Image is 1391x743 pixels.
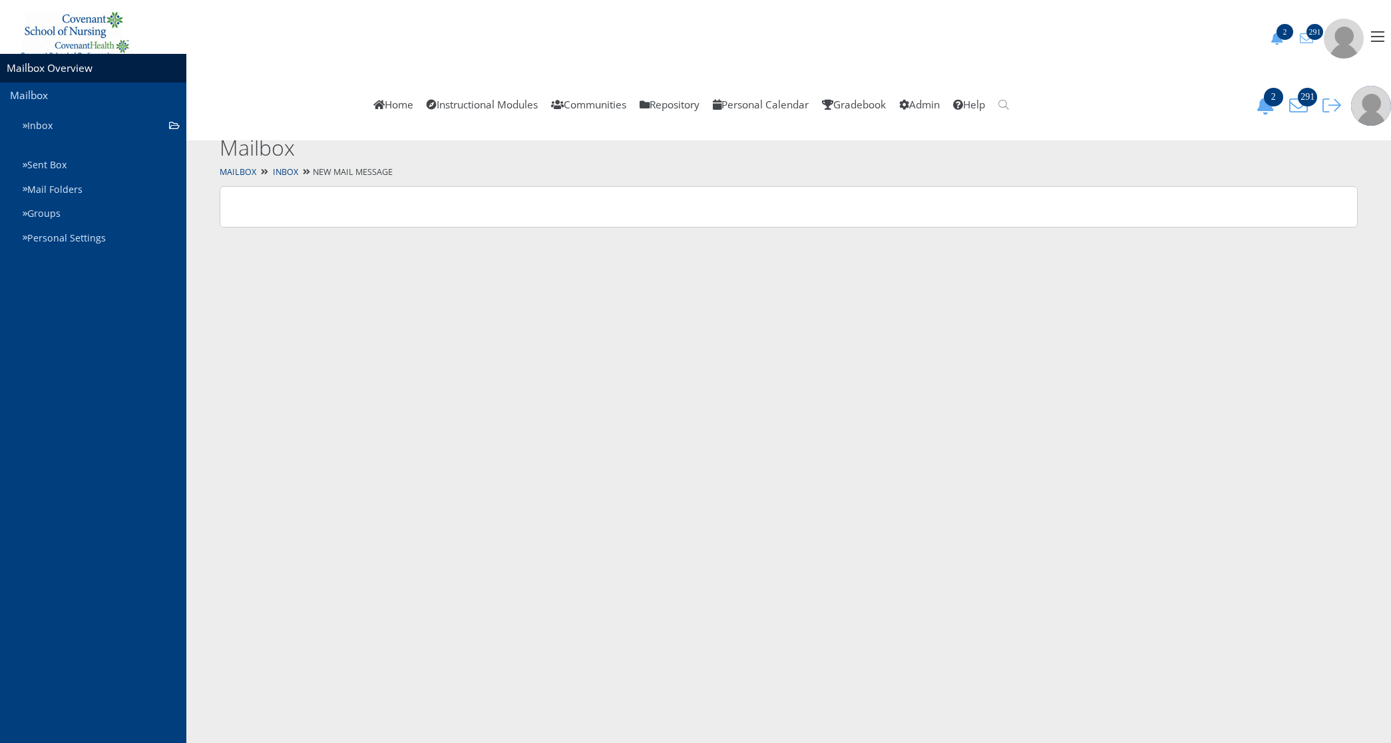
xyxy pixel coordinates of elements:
a: Inbox [17,114,186,138]
span: 291 [1306,24,1323,40]
a: Communities [544,71,633,140]
a: Instructional Modules [420,71,544,140]
a: Groups [17,202,186,226]
button: 2 [1265,32,1294,45]
a: Sent Box [17,153,186,178]
a: Repository [633,71,706,140]
h2: Mailbox [220,133,1098,163]
a: Home [367,71,420,140]
a: Personal Settings [17,225,186,250]
a: Mail Folders [17,177,186,202]
a: Inbox [273,166,298,178]
a: 2 [1251,98,1285,112]
span: 2 [1277,24,1293,40]
a: 291 [1294,23,1324,43]
a: Gradebook [815,71,893,140]
span: 2 [1264,88,1283,106]
a: 291 [1285,98,1318,112]
button: 2 [1251,96,1285,115]
span: 291 [1298,88,1317,106]
a: Help [946,71,992,140]
a: Mailbox Overview [7,61,93,75]
a: Admin [893,71,946,140]
button: 291 [1285,96,1318,115]
button: 291 [1294,32,1324,45]
div: New Mail Message [186,163,1391,182]
a: Personal Calendar [706,71,815,140]
img: user-profile-default-picture.png [1324,19,1364,59]
a: Mailbox [220,166,256,178]
img: user-profile-default-picture.png [1351,86,1391,126]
